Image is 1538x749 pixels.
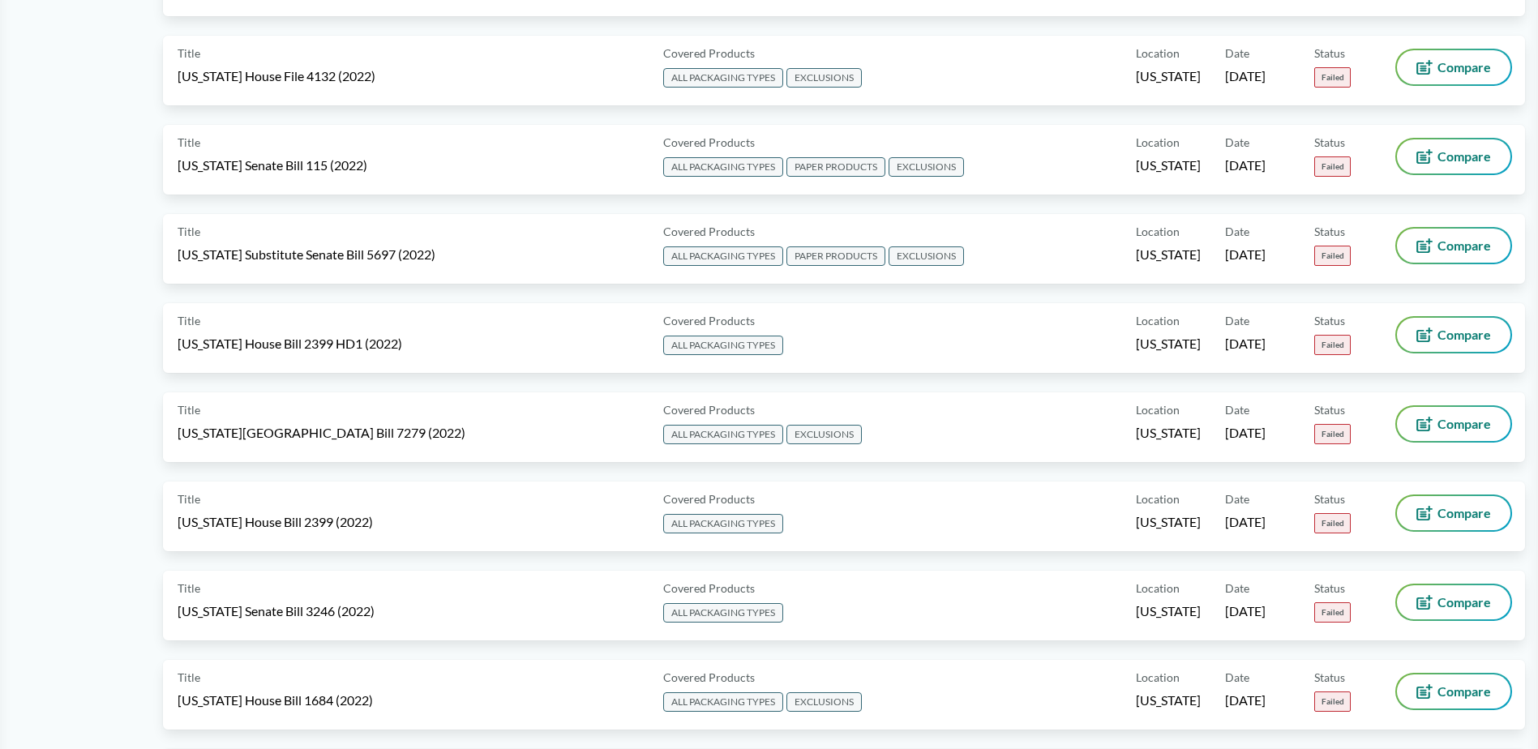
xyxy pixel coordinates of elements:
[1136,424,1201,442] span: [US_STATE]
[663,336,783,355] span: ALL PACKAGING TYPES
[1437,417,1491,430] span: Compare
[663,580,755,597] span: Covered Products
[178,691,373,709] span: [US_STATE] House Bill 1684 (2022)
[1136,602,1201,620] span: [US_STATE]
[178,602,375,620] span: [US_STATE] Senate Bill 3246 (2022)
[786,68,862,88] span: EXCLUSIONS
[1136,580,1180,597] span: Location
[1136,490,1180,507] span: Location
[1225,490,1249,507] span: Date
[1314,67,1351,88] span: Failed
[1136,401,1180,418] span: Location
[1314,134,1345,151] span: Status
[1314,669,1345,686] span: Status
[1397,229,1510,263] button: Compare
[1314,156,1351,177] span: Failed
[1225,513,1266,531] span: [DATE]
[1437,239,1491,252] span: Compare
[663,401,755,418] span: Covered Products
[1397,318,1510,352] button: Compare
[1437,150,1491,163] span: Compare
[1136,45,1180,62] span: Location
[1314,223,1345,240] span: Status
[1136,134,1180,151] span: Location
[178,401,200,418] span: Title
[1397,50,1510,84] button: Compare
[1136,246,1201,263] span: [US_STATE]
[663,692,783,712] span: ALL PACKAGING TYPES
[1225,223,1249,240] span: Date
[1314,401,1345,418] span: Status
[786,246,885,266] span: PAPER PRODUCTS
[1136,223,1180,240] span: Location
[1314,691,1351,712] span: Failed
[1314,424,1351,444] span: Failed
[1136,691,1201,709] span: [US_STATE]
[1225,67,1266,85] span: [DATE]
[1314,602,1351,623] span: Failed
[178,513,373,531] span: [US_STATE] House Bill 2399 (2022)
[1437,61,1491,74] span: Compare
[1225,669,1249,686] span: Date
[178,246,435,263] span: [US_STATE] Substitute Senate Bill 5697 (2022)
[1225,424,1266,442] span: [DATE]
[178,580,200,597] span: Title
[663,425,783,444] span: ALL PACKAGING TYPES
[663,246,783,266] span: ALL PACKAGING TYPES
[178,134,200,151] span: Title
[1397,496,1510,530] button: Compare
[1136,67,1201,85] span: [US_STATE]
[1314,513,1351,533] span: Failed
[1437,328,1491,341] span: Compare
[889,246,964,266] span: EXCLUSIONS
[786,157,885,177] span: PAPER PRODUCTS
[1314,580,1345,597] span: Status
[1314,335,1351,355] span: Failed
[663,223,755,240] span: Covered Products
[178,490,200,507] span: Title
[1136,312,1180,329] span: Location
[1314,45,1345,62] span: Status
[663,157,783,177] span: ALL PACKAGING TYPES
[663,514,783,533] span: ALL PACKAGING TYPES
[178,424,465,442] span: [US_STATE][GEOGRAPHIC_DATA] Bill 7279 (2022)
[786,425,862,444] span: EXCLUSIONS
[1225,45,1249,62] span: Date
[178,669,200,686] span: Title
[786,692,862,712] span: EXCLUSIONS
[1437,507,1491,520] span: Compare
[1136,513,1201,531] span: [US_STATE]
[663,312,755,329] span: Covered Products
[1225,246,1266,263] span: [DATE]
[1225,156,1266,174] span: [DATE]
[663,68,783,88] span: ALL PACKAGING TYPES
[1437,596,1491,609] span: Compare
[1225,602,1266,620] span: [DATE]
[178,45,200,62] span: Title
[1225,335,1266,353] span: [DATE]
[178,156,367,174] span: [US_STATE] Senate Bill 115 (2022)
[663,603,783,623] span: ALL PACKAGING TYPES
[663,669,755,686] span: Covered Products
[1136,669,1180,686] span: Location
[1397,407,1510,441] button: Compare
[663,490,755,507] span: Covered Products
[1136,156,1201,174] span: [US_STATE]
[1225,134,1249,151] span: Date
[1225,312,1249,329] span: Date
[1397,139,1510,173] button: Compare
[1136,335,1201,353] span: [US_STATE]
[1314,490,1345,507] span: Status
[1314,312,1345,329] span: Status
[889,157,964,177] span: EXCLUSIONS
[178,312,200,329] span: Title
[1314,246,1351,266] span: Failed
[1225,401,1249,418] span: Date
[1225,691,1266,709] span: [DATE]
[178,223,200,240] span: Title
[663,134,755,151] span: Covered Products
[178,335,402,353] span: [US_STATE] House Bill 2399 HD1 (2022)
[178,67,375,85] span: [US_STATE] House File 4132 (2022)
[1397,674,1510,708] button: Compare
[663,45,755,62] span: Covered Products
